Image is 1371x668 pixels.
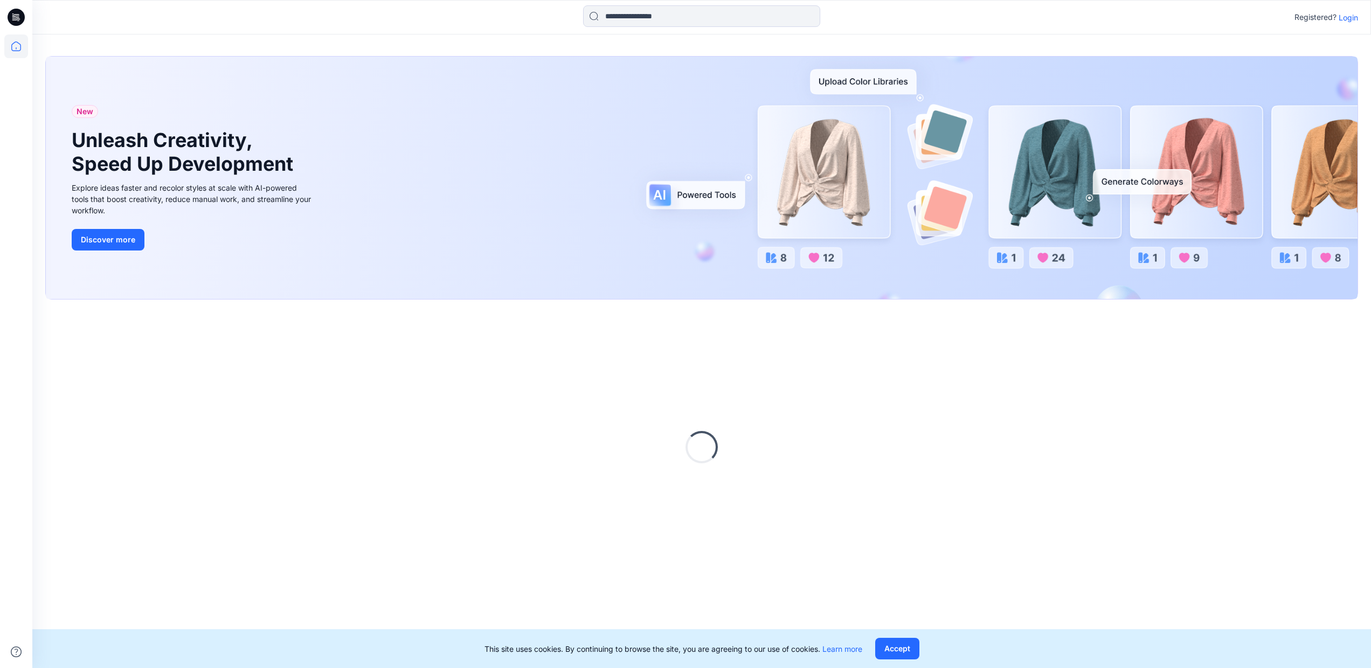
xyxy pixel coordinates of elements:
[72,129,298,175] h1: Unleash Creativity, Speed Up Development
[77,105,93,118] span: New
[484,643,862,655] p: This site uses cookies. By continuing to browse the site, you are agreeing to our use of cookies.
[875,638,919,659] button: Accept
[822,644,862,653] a: Learn more
[1294,11,1337,24] p: Registered?
[72,229,314,250] a: Discover more
[1339,12,1358,23] p: Login
[72,182,314,216] div: Explore ideas faster and recolor styles at scale with AI-powered tools that boost creativity, red...
[72,229,144,250] button: Discover more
